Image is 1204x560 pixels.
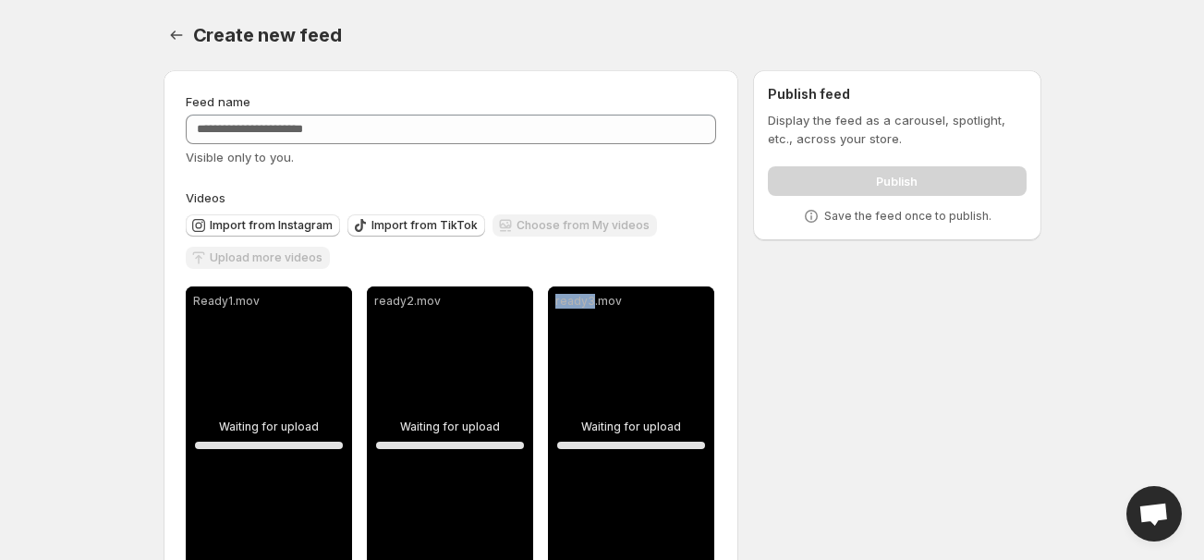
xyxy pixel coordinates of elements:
[768,111,1026,148] p: Display the feed as a carousel, spotlight, etc., across your store.
[371,218,478,233] span: Import from TikTok
[164,22,189,48] button: Settings
[555,294,707,309] p: ready3.mov
[193,24,342,46] span: Create new feed
[768,85,1026,103] h2: Publish feed
[186,190,225,205] span: Videos
[374,294,526,309] p: ready2.mov
[193,294,345,309] p: Ready1.mov
[1126,486,1182,542] a: Open chat
[186,214,340,237] button: Import from Instagram
[824,209,991,224] p: Save the feed once to publish.
[210,218,333,233] span: Import from Instagram
[186,94,250,109] span: Feed name
[186,150,294,164] span: Visible only to you.
[347,214,485,237] button: Import from TikTok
